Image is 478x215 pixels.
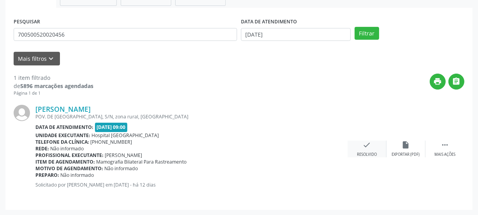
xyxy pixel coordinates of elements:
[14,82,93,90] div: de
[14,105,30,121] img: img
[105,152,142,159] span: [PERSON_NAME]
[402,141,410,149] i: insert_drive_file
[35,132,90,139] b: Unidade executante:
[452,77,461,86] i: 
[97,159,187,165] span: Mamografia Bilateral Para Rastreamento
[434,77,442,86] i: print
[35,105,91,113] a: [PERSON_NAME]
[355,27,379,40] button: Filtrar
[35,159,95,165] b: Item de agendamento:
[14,74,93,82] div: 1 item filtrado
[35,139,89,145] b: Telefone da clínica:
[441,141,449,149] i: 
[35,182,348,188] p: Solicitado por [PERSON_NAME] em [DATE] - há 12 dias
[430,74,446,90] button: print
[51,145,84,152] span: Não informado
[47,55,56,63] i: keyboard_arrow_down
[14,90,93,97] div: Página 1 de 1
[35,113,348,120] div: POV. DE [GEOGRAPHIC_DATA], S/N, zona rural, [GEOGRAPHIC_DATA]
[95,123,128,132] span: [DATE] 09:00
[105,165,138,172] span: Não informado
[448,74,464,90] button: 
[241,28,351,41] input: Selecione um intervalo
[14,16,40,28] label: PESQUISAR
[392,152,420,157] div: Exportar (PDF)
[35,165,103,172] b: Motivo de agendamento:
[35,124,93,130] b: Data de atendimento:
[20,82,93,90] strong: 5896 marcações agendadas
[241,16,297,28] label: DATA DE ATENDIMENTO
[357,152,377,157] div: Resolvido
[35,172,59,178] b: Preparo:
[35,145,49,152] b: Rede:
[14,52,60,65] button: Mais filtroskeyboard_arrow_down
[434,152,455,157] div: Mais ações
[61,172,94,178] span: Não informado
[35,152,104,159] b: Profissional executante:
[363,141,371,149] i: check
[91,139,132,145] span: [PHONE_NUMBER]
[14,28,237,41] input: Nome, CNS
[92,132,159,139] span: Hospital [GEOGRAPHIC_DATA]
